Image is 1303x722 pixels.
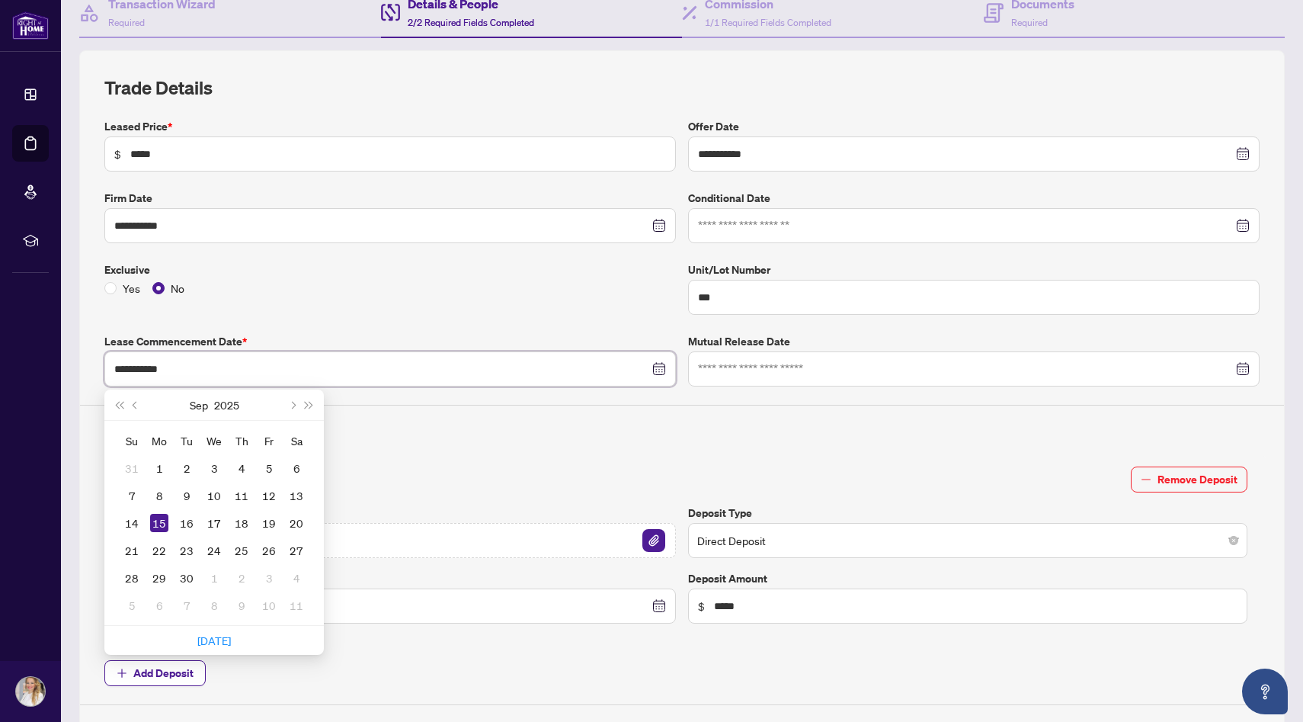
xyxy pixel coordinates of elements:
td: 2025-10-03 [255,564,283,592]
td: 2025-09-30 [173,564,200,592]
span: minus [1141,474,1151,485]
img: File Attachement [642,529,665,552]
label: Leased Price [104,118,676,135]
div: 2 [178,459,196,477]
div: 29 [150,569,168,587]
span: Add Deposit [133,661,194,685]
td: 2025-09-12 [255,482,283,509]
div: 3 [260,569,278,587]
td: 2025-09-03 [200,454,228,482]
div: 23 [178,541,196,560]
td: 2025-10-02 [228,564,255,592]
td: 2025-10-07 [173,592,200,619]
button: Choose a year [214,390,239,420]
td: 2025-10-10 [255,592,283,619]
td: 2025-10-06 [146,592,173,619]
span: Yes [117,280,146,297]
div: 6 [150,596,168,615]
td: 2025-09-16 [173,509,200,537]
img: logo [12,11,49,40]
td: 2025-10-05 [118,592,146,619]
div: 2 [232,569,251,587]
span: plus [117,668,127,679]
a: [DATE] [197,634,231,647]
div: 10 [205,486,223,505]
td: 2025-09-01 [146,454,173,482]
td: 2025-10-01 [200,564,228,592]
div: 11 [232,486,251,505]
span: 1/1 Required Fields Completed [705,17,831,28]
div: 9 [232,596,251,615]
button: Previous month (PageUp) [127,390,144,420]
th: Su [118,427,146,454]
span: No [165,280,190,297]
span: Drag & Drop OR BrowseFile Attachement [117,523,676,558]
div: 8 [205,596,223,615]
button: Open asap [1242,669,1288,714]
div: 22 [150,541,168,560]
th: Th [228,427,255,454]
h2: Trade Details [104,75,1260,100]
label: Conditional Date [688,190,1260,207]
td: 2025-09-18 [228,509,255,537]
span: Remove Deposit [1157,467,1237,492]
td: 2025-09-23 [173,537,200,564]
td: 2025-09-11 [228,482,255,509]
td: 2025-09-04 [228,454,255,482]
td: 2025-09-22 [146,537,173,564]
label: Lease Commencement Date [104,333,676,350]
div: 28 [123,569,141,587]
button: Add Deposit [104,660,206,686]
div: 20 [287,514,306,532]
div: 21 [123,541,141,560]
div: 4 [232,459,251,477]
td: 2025-09-24 [200,537,228,564]
div: 10 [260,596,278,615]
td: 2025-10-11 [283,592,310,619]
label: Deposit Type [688,505,1247,521]
label: Mutual Release Date [688,333,1260,350]
button: Next year (Control + right) [301,390,318,420]
div: 3 [205,459,223,477]
td: 2025-09-15 [146,509,173,537]
td: 2025-10-08 [200,592,228,619]
th: Tu [173,427,200,454]
span: Required [1011,17,1048,28]
th: We [200,427,228,454]
span: Direct Deposit [697,526,1238,555]
div: 7 [123,486,141,505]
div: 11 [287,596,306,615]
div: 19 [260,514,278,532]
button: Choose a month [190,390,208,420]
div: 31 [123,459,141,477]
span: 2/2 Required Fields Completed [408,17,534,28]
th: Mo [146,427,173,454]
div: 30 [178,569,196,587]
td: 2025-09-26 [255,537,283,564]
td: 2025-09-10 [200,482,228,509]
td: 2025-10-09 [228,592,255,619]
label: Offer Date [688,118,1260,135]
div: 9 [178,486,196,505]
span: Required [108,17,145,28]
div: 4 [287,569,306,587]
div: 24 [205,541,223,560]
td: 2025-09-06 [283,454,310,482]
td: 2025-09-14 [118,509,146,537]
div: 8 [150,486,168,505]
div: 13 [287,486,306,505]
div: 1 [205,569,223,587]
td: 2025-09-02 [173,454,200,482]
td: 2025-09-07 [118,482,146,509]
td: 2025-09-05 [255,454,283,482]
td: 2025-09-25 [228,537,255,564]
label: Firm Date [104,190,676,207]
td: 2025-09-13 [283,482,310,509]
th: Sa [283,427,310,454]
td: 2025-09-27 [283,537,310,564]
label: Exclusive [104,262,676,278]
div: 25 [232,541,251,560]
div: 7 [178,596,196,615]
div: 12 [260,486,278,505]
div: 26 [260,541,278,560]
